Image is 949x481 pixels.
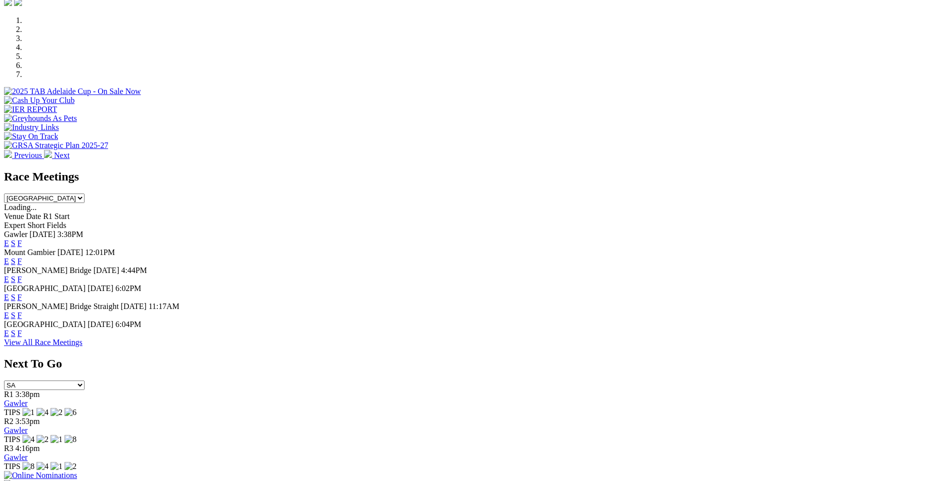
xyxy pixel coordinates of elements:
[47,221,66,229] span: Fields
[58,248,84,256] span: [DATE]
[65,408,77,417] img: 6
[11,293,16,301] a: S
[4,123,59,132] img: Industry Links
[4,170,945,183] h2: Race Meetings
[4,212,24,220] span: Venue
[116,284,142,292] span: 6:02PM
[16,444,40,452] span: 4:16pm
[18,257,22,265] a: F
[16,417,40,425] span: 3:53pm
[23,462,35,471] img: 8
[18,329,22,337] a: F
[116,320,142,328] span: 6:04PM
[4,151,44,159] a: Previous
[4,105,57,114] img: IER REPORT
[4,471,77,480] img: Online Nominations
[23,435,35,444] img: 4
[4,284,86,292] span: [GEOGRAPHIC_DATA]
[4,230,28,238] span: Gawler
[121,266,147,274] span: 4:44PM
[4,417,14,425] span: R2
[4,221,26,229] span: Expert
[4,257,9,265] a: E
[11,257,16,265] a: S
[18,311,22,319] a: F
[4,311,9,319] a: E
[23,408,35,417] img: 1
[11,275,16,283] a: S
[94,266,120,274] span: [DATE]
[4,444,14,452] span: R3
[4,390,14,398] span: R1
[37,408,49,417] img: 4
[4,141,108,150] img: GRSA Strategic Plan 2025-27
[54,151,70,159] span: Next
[4,302,119,310] span: [PERSON_NAME] Bridge Straight
[4,320,86,328] span: [GEOGRAPHIC_DATA]
[51,408,63,417] img: 2
[44,151,70,159] a: Next
[4,266,92,274] span: [PERSON_NAME] Bridge
[4,329,9,337] a: E
[4,338,83,346] a: View All Race Meetings
[16,390,40,398] span: 3:38pm
[37,462,49,471] img: 4
[85,248,115,256] span: 12:01PM
[43,212,70,220] span: R1 Start
[26,212,41,220] span: Date
[14,151,42,159] span: Previous
[11,329,16,337] a: S
[11,239,16,247] a: S
[4,150,12,158] img: chevron-left-pager-white.svg
[28,221,45,229] span: Short
[4,96,75,105] img: Cash Up Your Club
[4,408,21,416] span: TIPS
[65,462,77,471] img: 2
[58,230,84,238] span: 3:38PM
[51,435,63,444] img: 1
[4,435,21,443] span: TIPS
[88,284,114,292] span: [DATE]
[11,311,16,319] a: S
[121,302,147,310] span: [DATE]
[4,114,77,123] img: Greyhounds As Pets
[4,203,37,211] span: Loading...
[18,293,22,301] a: F
[51,462,63,471] img: 1
[4,293,9,301] a: E
[4,275,9,283] a: E
[4,87,141,96] img: 2025 TAB Adelaide Cup - On Sale Now
[88,320,114,328] span: [DATE]
[37,435,49,444] img: 2
[4,248,56,256] span: Mount Gambier
[4,426,28,434] a: Gawler
[4,399,28,407] a: Gawler
[4,357,945,370] h2: Next To Go
[149,302,180,310] span: 11:17AM
[18,275,22,283] a: F
[4,239,9,247] a: E
[30,230,56,238] span: [DATE]
[65,435,77,444] img: 8
[4,462,21,470] span: TIPS
[44,150,52,158] img: chevron-right-pager-white.svg
[4,453,28,461] a: Gawler
[4,132,58,141] img: Stay On Track
[18,239,22,247] a: F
